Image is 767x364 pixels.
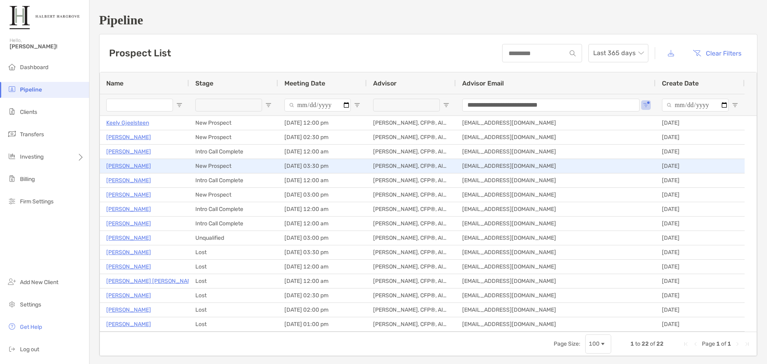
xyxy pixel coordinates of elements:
[278,231,367,245] div: [DATE] 03:00 pm
[656,274,745,288] div: [DATE]
[643,102,649,108] button: Open Filter Menu
[7,299,17,309] img: settings icon
[284,80,325,87] span: Meeting Date
[189,303,278,317] div: Lost
[189,317,278,331] div: Lost
[106,219,151,229] a: [PERSON_NAME]
[106,161,151,171] a: [PERSON_NAME]
[7,174,17,183] img: billing icon
[189,245,278,259] div: Lost
[7,129,17,139] img: transfers icon
[716,340,720,347] span: 1
[456,173,656,187] div: [EMAIL_ADDRESS][DOMAIN_NAME]
[20,176,35,183] span: Billing
[278,260,367,274] div: [DATE] 12:00 am
[570,50,576,56] img: input icon
[456,217,656,231] div: [EMAIL_ADDRESS][DOMAIN_NAME]
[443,102,449,108] button: Open Filter Menu
[278,317,367,331] div: [DATE] 01:00 pm
[20,324,42,330] span: Get Help
[732,102,738,108] button: Open Filter Menu
[656,130,745,144] div: [DATE]
[683,341,689,347] div: First Page
[367,217,456,231] div: [PERSON_NAME], CFP®, AIF®
[10,43,84,50] span: [PERSON_NAME]!
[721,340,726,347] span: of
[189,116,278,130] div: New Prospect
[106,290,151,300] p: [PERSON_NAME]
[99,13,757,28] h1: Pipeline
[367,130,456,144] div: [PERSON_NAME], CFP®, AIF®
[278,173,367,187] div: [DATE] 12:00 am
[106,305,151,315] a: [PERSON_NAME]
[656,303,745,317] div: [DATE]
[692,341,699,347] div: Previous Page
[367,116,456,130] div: [PERSON_NAME], CFP®, AIF®
[456,145,656,159] div: [EMAIL_ADDRESS][DOMAIN_NAME]
[456,116,656,130] div: [EMAIL_ADDRESS][DOMAIN_NAME]
[554,340,580,347] div: Page Size:
[106,276,197,286] a: [PERSON_NAME] [PERSON_NAME]
[106,118,149,128] a: Keely Gjeelsteen
[189,173,278,187] div: Intro Call Complete
[662,80,699,87] span: Create Date
[278,116,367,130] div: [DATE] 12:00 pm
[106,247,151,257] a: [PERSON_NAME]
[106,132,151,142] a: [PERSON_NAME]
[7,62,17,72] img: dashboard icon
[367,159,456,173] div: [PERSON_NAME], CFP®, AIF®
[456,303,656,317] div: [EMAIL_ADDRESS][DOMAIN_NAME]
[189,145,278,159] div: Intro Call Complete
[367,260,456,274] div: [PERSON_NAME], CFP®, AIF®
[456,231,656,245] div: [EMAIL_ADDRESS][DOMAIN_NAME]
[20,64,48,71] span: Dashboard
[106,147,151,157] a: [PERSON_NAME]
[106,99,173,111] input: Name Filter Input
[367,145,456,159] div: [PERSON_NAME], CFP®, AIF®
[20,109,37,115] span: Clients
[656,173,745,187] div: [DATE]
[189,130,278,144] div: New Prospect
[7,344,17,354] img: logout icon
[656,116,745,130] div: [DATE]
[656,145,745,159] div: [DATE]
[662,99,729,111] input: Create Date Filter Input
[284,99,351,111] input: Meeting Date Filter Input
[727,340,731,347] span: 1
[367,188,456,202] div: [PERSON_NAME], CFP®, AIF®
[702,340,715,347] span: Page
[589,340,600,347] div: 100
[189,202,278,216] div: Intro Call Complete
[20,279,58,286] span: Add New Client
[278,202,367,216] div: [DATE] 12:00 am
[106,233,151,243] a: [PERSON_NAME]
[656,340,664,347] span: 22
[687,44,747,62] button: Clear Filters
[106,262,151,272] a: [PERSON_NAME]
[650,340,655,347] span: of
[20,86,42,93] span: Pipeline
[367,288,456,302] div: [PERSON_NAME], CFP®, AIF®
[585,334,611,354] div: Page Size
[635,340,640,347] span: to
[20,346,39,353] span: Log out
[456,260,656,274] div: [EMAIL_ADDRESS][DOMAIN_NAME]
[656,202,745,216] div: [DATE]
[189,159,278,173] div: New Prospect
[456,130,656,144] div: [EMAIL_ADDRESS][DOMAIN_NAME]
[109,48,171,59] h3: Prospect List
[278,159,367,173] div: [DATE] 03:30 pm
[189,217,278,231] div: Intro Call Complete
[106,204,151,214] p: [PERSON_NAME]
[367,173,456,187] div: [PERSON_NAME], CFP®, AIF®
[278,274,367,288] div: [DATE] 12:00 am
[456,188,656,202] div: [EMAIL_ADDRESS][DOMAIN_NAME]
[456,274,656,288] div: [EMAIL_ADDRESS][DOMAIN_NAME]
[456,288,656,302] div: [EMAIL_ADDRESS][DOMAIN_NAME]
